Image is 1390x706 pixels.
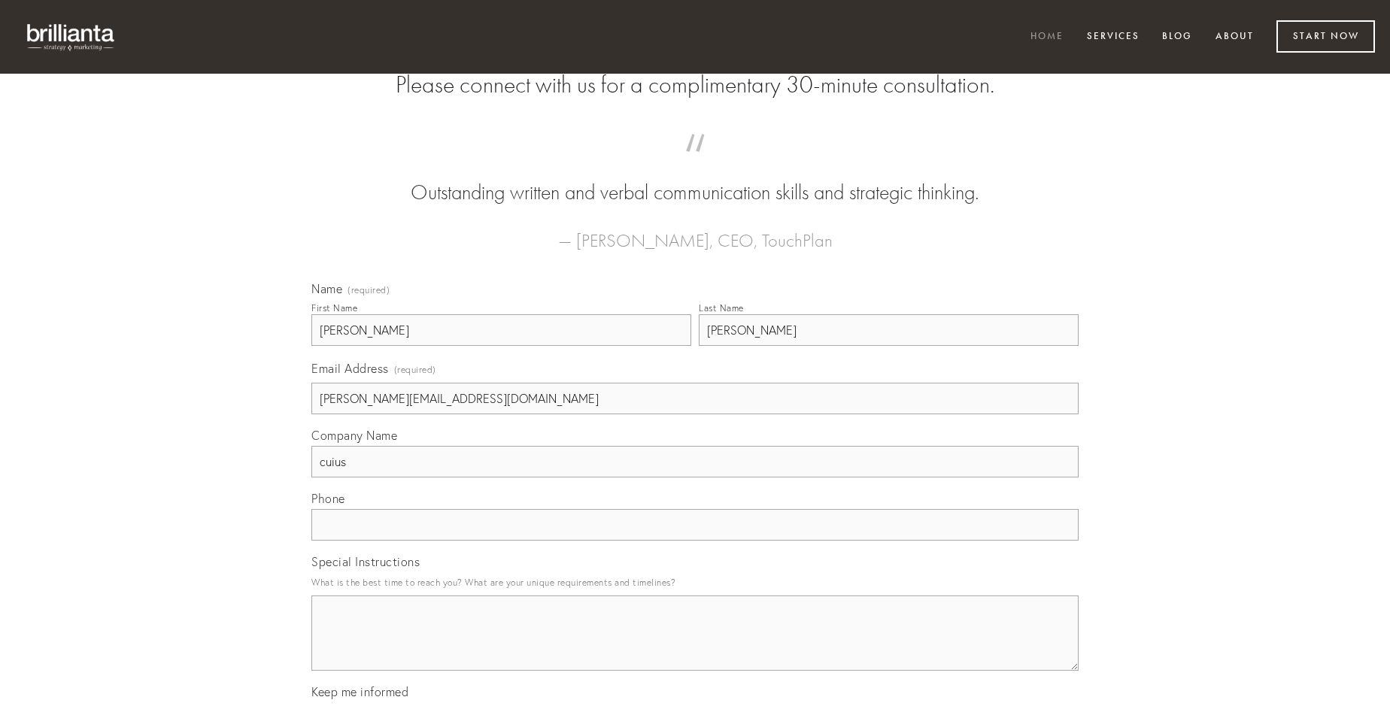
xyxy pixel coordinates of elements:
[1077,25,1149,50] a: Services
[335,149,1055,178] span: “
[15,15,128,59] img: brillianta - research, strategy, marketing
[1021,25,1073,50] a: Home
[347,286,390,295] span: (required)
[311,554,420,569] span: Special Instructions
[335,208,1055,256] figcaption: — [PERSON_NAME], CEO, TouchPlan
[311,684,408,699] span: Keep me informed
[311,302,357,314] div: First Name
[311,428,397,443] span: Company Name
[311,572,1079,592] p: What is the best time to reach you? What are your unique requirements and timelines?
[1206,25,1264,50] a: About
[311,491,345,506] span: Phone
[394,359,436,380] span: (required)
[1276,20,1375,53] a: Start Now
[335,149,1055,208] blockquote: Outstanding written and verbal communication skills and strategic thinking.
[311,361,389,376] span: Email Address
[699,302,744,314] div: Last Name
[1152,25,1202,50] a: Blog
[311,281,342,296] span: Name
[311,71,1079,99] h2: Please connect with us for a complimentary 30-minute consultation.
